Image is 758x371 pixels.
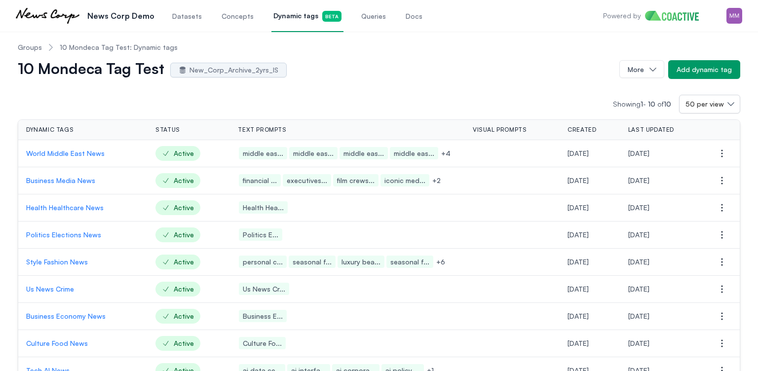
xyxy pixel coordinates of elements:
span: Politics E... [239,228,282,241]
span: Queries [361,11,386,21]
button: 50 per view [679,95,740,113]
span: Tuesday, August 5, 2025 at 6:11:13 PM UTC [568,203,589,212]
span: seasonal f... [386,256,433,268]
span: Active [155,173,200,188]
span: Tuesday, August 5, 2025 at 6:13:31 PM UTC [628,339,649,347]
span: Tuesday, August 5, 2025 at 11:47:50 PM UTC [628,176,649,185]
span: middle eas... [340,147,388,159]
a: World Middle East News [26,148,140,158]
a: Politics Elections News [26,230,140,240]
span: Tuesday, August 5, 2025 at 6:11:13 PM UTC [568,285,589,293]
span: middle eas... [289,147,338,159]
img: News Corp Demo [16,8,79,24]
span: New_Corp_Archive_2yrs_IS [189,65,278,75]
span: Us News Cr... [239,283,289,295]
span: Concepts [222,11,254,21]
span: Business E... [239,310,287,322]
span: Active [155,255,200,269]
span: personal c... [239,256,287,268]
span: Active [155,146,200,161]
a: Business Economy News [26,311,140,321]
span: executives... [283,174,331,186]
span: Health Hea... [239,201,288,214]
span: luxury bea... [338,256,384,268]
a: Groups [18,42,42,52]
span: financial ... [239,174,281,186]
a: Style Fashion News [26,257,140,267]
span: middle eas... [239,147,287,159]
span: Status [155,126,180,134]
span: 10 [664,100,671,108]
span: Active [155,200,200,215]
span: Datasets [172,11,202,21]
span: Tuesday, August 5, 2025 at 6:11:13 PM UTC [568,176,589,185]
span: iconic med... [380,174,429,186]
p: Showing - [613,99,679,109]
span: Tuesday, August 5, 2025 at 6:11:13 PM UTC [568,312,589,320]
span: Tuesday, August 5, 2025 at 6:13:42 PM UTC [628,203,649,212]
span: Beta [322,11,341,22]
button: Add dynamic tag [668,60,740,79]
span: + 2 [430,176,443,185]
a: Culture Food News [26,338,140,348]
span: Last updated [628,126,674,134]
span: Text prompts [238,126,286,134]
span: + 6 [434,257,447,267]
img: Menu for the logged in user [726,8,742,24]
div: Add dynamic tag [677,65,732,74]
a: Us News Crime [26,284,140,294]
span: Culture Fo... [239,337,286,349]
nav: Breadcrumb [18,35,740,60]
span: Tuesday, August 5, 2025 at 6:11:13 PM UTC [568,230,589,239]
span: of [657,100,671,108]
button: More [619,60,664,78]
a: Health Healthcare News [26,203,140,213]
span: Active [155,309,200,324]
span: film crews... [333,174,379,186]
span: 10 Mondeca Tag Test: Dynamic tags [60,42,178,52]
span: Created [568,126,596,134]
span: Tuesday, August 5, 2025 at 6:11:13 PM UTC [568,339,589,347]
span: 1 [641,100,643,108]
span: Tuesday, August 5, 2025 at 6:13:01 PM UTC [628,230,649,239]
h1: 10 Mondeca Tag Test [18,62,164,77]
span: 10 [648,100,655,108]
span: Active [155,227,200,242]
span: Dynamic tags [273,11,341,22]
a: Business Media News [26,176,140,185]
a: New_Corp_Archive_2yrs_IS [170,63,287,77]
span: 50 per view [685,99,724,109]
span: Active [155,282,200,297]
p: News Corp Demo [87,10,154,22]
span: Tuesday, August 5, 2025 at 6:11:13 PM UTC [568,149,589,157]
p: Powered by [603,11,641,21]
span: Dynamic tags [26,126,74,134]
span: Tuesday, August 5, 2025 at 6:13:18 PM UTC [628,312,649,320]
span: Tuesday, August 12, 2025 at 7:42:45 PM UTC [628,258,649,266]
img: Home [645,11,707,21]
span: Monday, August 11, 2025 at 2:30:10 PM UTC [628,149,649,157]
span: seasonal f... [289,256,336,268]
span: + 4 [439,148,453,158]
span: middle eas... [390,147,438,159]
span: Tuesday, August 5, 2025 at 6:11:13 PM UTC [568,258,589,266]
span: Tuesday, August 5, 2025 at 6:13:35 PM UTC [628,285,649,293]
span: Visual prompts [473,126,527,134]
span: Active [155,336,200,351]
